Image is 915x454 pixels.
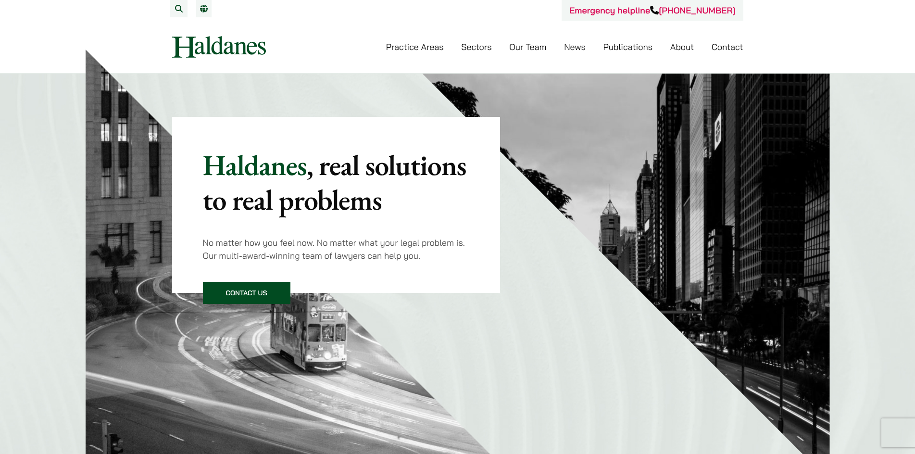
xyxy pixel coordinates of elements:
[172,36,266,58] img: Logo of Haldanes
[203,148,470,217] p: Haldanes
[203,236,470,262] p: No matter how you feel now. No matter what your legal problem is. Our multi-award-winning team of...
[509,41,546,52] a: Our Team
[712,41,743,52] a: Contact
[569,5,735,16] a: Emergency helpline[PHONE_NUMBER]
[670,41,694,52] a: About
[461,41,491,52] a: Sectors
[564,41,586,52] a: News
[203,282,290,304] a: Contact Us
[603,41,653,52] a: Publications
[200,5,208,13] a: EN
[386,41,444,52] a: Practice Areas
[203,146,466,218] mark: , real solutions to real problems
